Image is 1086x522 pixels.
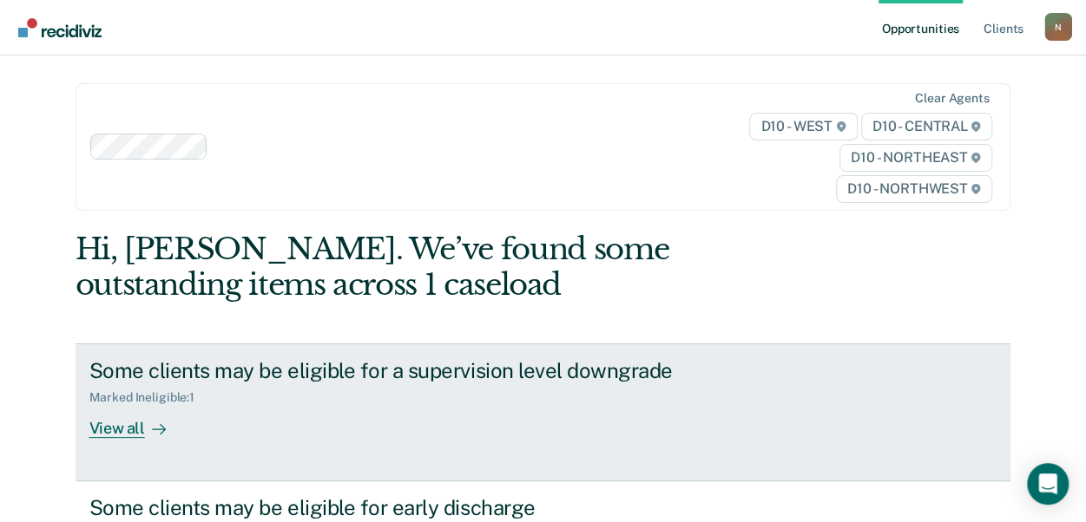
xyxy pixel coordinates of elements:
[861,113,993,140] span: D10 - CENTRAL
[749,113,857,140] span: D10 - WEST
[915,91,989,106] div: Clear agents
[18,18,102,37] img: Recidiviz
[89,495,699,520] div: Some clients may be eligible for early discharge
[89,390,208,405] div: Marked Ineligible : 1
[89,405,187,439] div: View all
[76,343,1011,480] a: Some clients may be eligible for a supervision level downgradeMarked Ineligible:1View all
[1044,13,1072,41] div: N
[836,175,992,203] span: D10 - NORTHWEST
[89,358,699,383] div: Some clients may be eligible for a supervision level downgrade
[1044,13,1072,41] button: Profile dropdown button
[839,144,992,172] span: D10 - NORTHEAST
[1027,463,1069,505] div: Open Intercom Messenger
[76,232,824,303] div: Hi, [PERSON_NAME]. We’ve found some outstanding items across 1 caseload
